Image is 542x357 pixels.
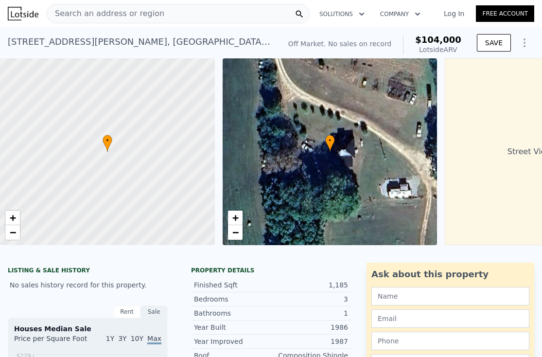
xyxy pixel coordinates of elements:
[8,7,38,20] img: Lotside
[10,226,16,238] span: −
[10,212,16,224] span: +
[5,225,20,240] a: Zoom out
[371,268,529,281] div: Ask about this property
[271,308,349,318] div: 1
[232,226,238,238] span: −
[106,335,114,342] span: 1Y
[271,280,349,290] div: 1,185
[8,35,273,49] div: [STREET_ADDRESS][PERSON_NAME] , [GEOGRAPHIC_DATA] , GA 30667
[47,8,164,19] span: Search an address or region
[271,322,349,332] div: 1986
[371,287,529,305] input: Name
[118,335,126,342] span: 3Y
[103,135,112,152] div: •
[140,305,168,318] div: Sale
[371,309,529,328] input: Email
[194,308,271,318] div: Bathrooms
[415,35,461,45] span: $104,000
[476,5,534,22] a: Free Account
[288,39,391,49] div: Off Market. No sales on record
[228,211,243,225] a: Zoom in
[325,136,335,145] span: •
[232,212,238,224] span: +
[5,211,20,225] a: Zoom in
[8,276,168,294] div: No sales history record for this property.
[515,33,534,53] button: Show Options
[194,294,271,304] div: Bedrooms
[432,9,476,18] a: Log In
[14,334,88,349] div: Price per Square Foot
[415,45,461,54] div: Lotside ARV
[271,294,349,304] div: 3
[194,337,271,346] div: Year Improved
[131,335,143,342] span: 10Y
[477,34,511,52] button: SAVE
[103,136,112,145] span: •
[8,267,168,276] div: LISTING & SALE HISTORY
[312,5,372,23] button: Solutions
[14,324,161,334] div: Houses Median Sale
[271,337,349,346] div: 1987
[371,332,529,350] input: Phone
[228,225,243,240] a: Zoom out
[325,135,335,152] div: •
[194,322,271,332] div: Year Built
[147,335,161,344] span: Max
[191,267,351,274] div: Property details
[113,305,140,318] div: Rent
[372,5,428,23] button: Company
[194,280,271,290] div: Finished Sqft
